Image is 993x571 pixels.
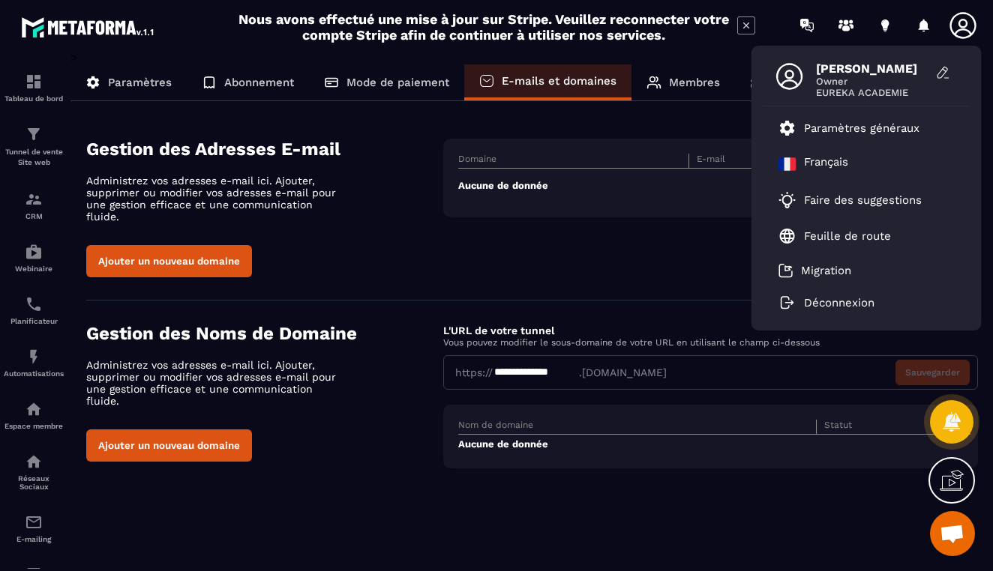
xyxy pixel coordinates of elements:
p: Paramètres généraux [804,121,919,135]
p: Tunnel de vente Site web [4,147,64,168]
a: Migration [778,263,851,278]
a: automationsautomationsWebinaire [4,232,64,284]
a: Feuille de route [778,227,891,245]
button: Ajouter un nouveau domaine [86,429,252,462]
p: Administrez vos adresses e-mail ici. Ajouter, supprimer ou modifier vos adresses e-mail pour une ... [86,359,349,407]
img: automations [25,243,43,261]
a: automationsautomationsAutomatisations [4,336,64,389]
a: social-networksocial-networkRéseaux Sociaux [4,441,64,502]
p: Paramètres [108,76,172,89]
a: formationformationCRM [4,179,64,232]
p: Français [804,155,848,173]
p: Feuille de route [804,229,891,243]
img: logo [21,13,156,40]
span: EUREKA ACADEMIE [816,87,928,98]
p: Webinaire [4,265,64,273]
img: automations [25,348,43,366]
p: Vous pouvez modifier le sous-domaine de votre URL en utilisant le champ ci-dessous [443,337,978,348]
p: E-mails et domaines [502,74,616,88]
a: Faire des suggestions [778,191,936,209]
th: Nom de domaine [458,420,817,435]
img: email [25,513,43,531]
th: Domaine [458,154,689,169]
p: Membres [669,76,720,89]
a: emailemailE-mailing [4,502,64,555]
a: schedulerschedulerPlanificateur [4,284,64,336]
a: formationformationTableau de bord [4,61,64,114]
div: > [70,50,978,491]
img: social-network [25,453,43,471]
h4: Gestion des Noms de Domaine [86,323,443,344]
p: Migration [801,264,851,277]
a: automationsautomationsEspace membre [4,389,64,441]
p: Déconnexion [804,296,874,309]
p: Réseaux Sociaux [4,474,64,491]
span: Owner [816,76,928,87]
p: Espace membre [4,422,64,430]
h4: Gestion des Adresses E-mail [86,139,443,160]
img: automations [25,400,43,418]
a: Paramètres généraux [778,119,919,137]
img: scheduler [25,295,43,313]
img: formation [25,190,43,208]
p: Abonnement [224,76,294,89]
img: formation [25,125,43,143]
th: Statut [817,420,945,435]
p: Faire des suggestions [804,193,922,207]
td: Aucune de donnée [458,169,970,203]
td: Aucune de donnée [458,435,970,454]
p: Planificateur [4,317,64,325]
h2: Nous avons effectué une mise à jour sur Stripe. Veuillez reconnecter votre compte Stripe afin de ... [238,11,730,43]
button: Ajouter un nouveau domaine [86,245,252,277]
p: Administrez vos adresses e-mail ici. Ajouter, supprimer ou modifier vos adresses e-mail pour une ... [86,175,349,223]
span: [PERSON_NAME] [816,61,928,76]
p: Tableau de bord [4,94,64,103]
p: E-mailing [4,535,64,543]
p: Automatisations [4,369,64,378]
a: formationformationTunnel de vente Site web [4,114,64,179]
div: Ouvrir le chat [930,511,975,556]
p: CRM [4,212,64,220]
th: E-mail [688,154,919,169]
img: formation [25,73,43,91]
p: Mode de paiement [346,76,449,89]
label: L'URL de votre tunnel [443,324,554,336]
